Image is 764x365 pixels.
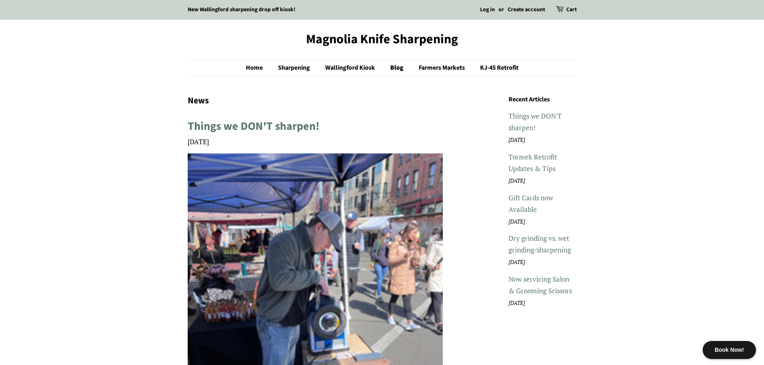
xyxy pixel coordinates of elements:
a: Create account [508,6,545,14]
em: [DATE] [509,177,525,184]
a: Things we DON'T sharpen! [509,111,562,132]
a: Dry grinding vs. wet grinding/sharpening [509,234,571,254]
a: Wallingford Kiosk [319,60,383,76]
a: Log in [480,6,495,14]
em: [DATE] [509,299,525,307]
em: [DATE] [509,218,525,225]
a: Cart [566,5,577,15]
a: Sharpening [272,60,318,76]
li: or [499,5,504,15]
h3: Recent Articles [509,95,577,105]
a: KJ-45 Retrofit [474,60,519,76]
a: Now servicing Salon & Grooming Scissors [509,274,572,295]
a: Blog [384,60,411,76]
a: Home [246,60,271,76]
div: Book Now! [703,341,756,359]
h1: News [188,95,443,107]
a: Tormek Retrofit Updates & Tips [509,152,557,173]
em: [DATE] [509,136,525,143]
a: Magnolia Knife Sharpening [188,32,577,47]
a: Farmers Markets [413,60,473,76]
em: [DATE] [509,258,525,266]
a: New Wallingford sharpening drop off kiosk! [188,6,296,14]
a: Things we DON'T sharpen! [188,118,320,134]
time: [DATE] [188,137,209,146]
a: Gift Cards now Available [509,193,553,214]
